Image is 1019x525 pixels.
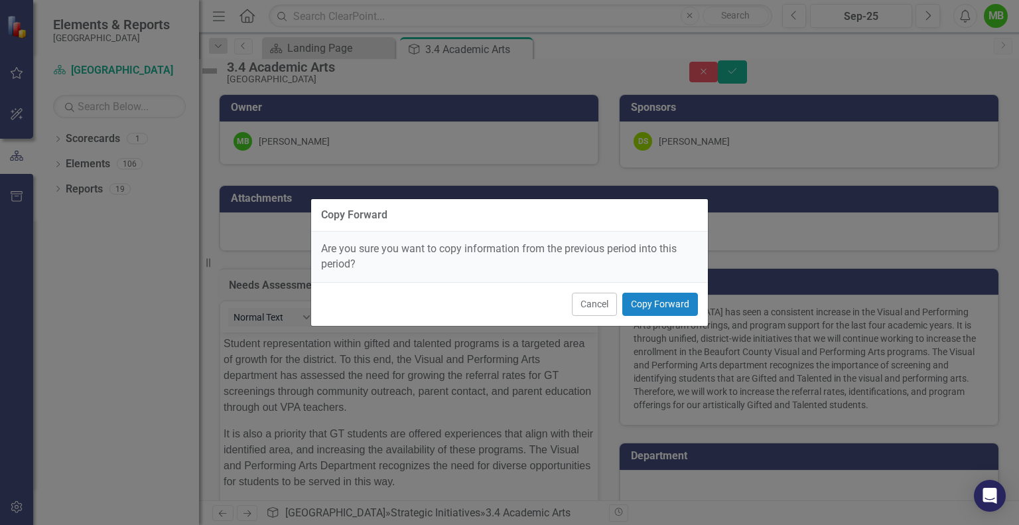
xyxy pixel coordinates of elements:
[3,94,374,157] p: It is also a priority that GT students are offered experiences that align with their identified a...
[572,293,617,316] button: Cancel
[622,293,698,316] button: Copy Forward
[321,209,387,221] div: Copy Forward
[3,3,374,83] p: Student representation within gifted and talented programs is a targeted area of growth for the d...
[974,480,1006,512] div: Open Intercom Messenger
[311,232,708,282] div: Are you sure you want to copy information from the previous period into this period?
